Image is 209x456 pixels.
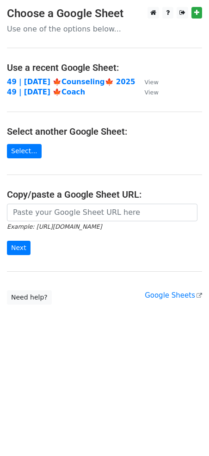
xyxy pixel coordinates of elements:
[145,291,202,300] a: Google Sheets
[7,189,202,200] h4: Copy/paste a Google Sheet URL:
[7,78,135,86] a: 49 | [DATE] 🍁Counseling🍁 2025
[7,126,202,137] h4: Select another Google Sheet:
[7,144,42,158] a: Select...
[7,24,202,34] p: Use one of the options below...
[7,204,197,221] input: Paste your Google Sheet URL here
[7,290,52,305] a: Need help?
[7,7,202,20] h3: Choose a Google Sheet
[7,62,202,73] h4: Use a recent Google Sheet:
[135,78,159,86] a: View
[145,79,159,86] small: View
[145,89,159,96] small: View
[7,88,85,96] a: 49 | [DATE] 🍁Coach
[7,223,102,230] small: Example: [URL][DOMAIN_NAME]
[7,241,31,255] input: Next
[135,88,159,96] a: View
